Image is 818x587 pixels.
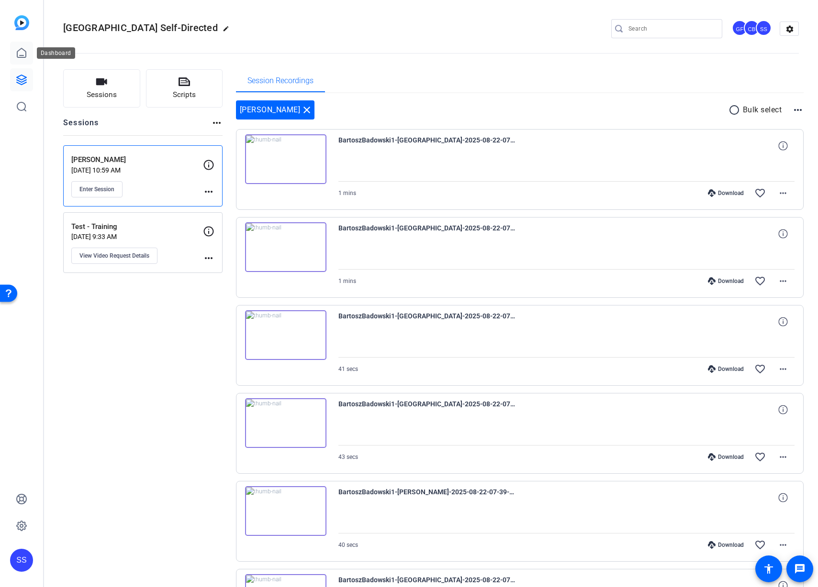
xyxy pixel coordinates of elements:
span: Session Recordings [247,77,314,85]
mat-icon: more_horiz [211,117,223,129]
span: BartoszBadowski1-[GEOGRAPHIC_DATA]-2025-08-22-07-49-58-510-0 [338,134,515,157]
mat-icon: favorite_border [754,275,766,287]
div: [PERSON_NAME] [236,100,315,120]
div: Download [703,453,749,461]
mat-icon: more_horiz [777,275,789,287]
h2: Sessions [63,117,99,135]
img: blue-gradient.svg [14,15,29,30]
p: [DATE] 10:59 AM [71,166,203,174]
mat-icon: more_horiz [777,363,789,375]
mat-icon: favorite_border [754,451,766,463]
ngx-avatar: Gavin Feller [732,20,749,37]
div: SS [10,549,33,572]
p: [DATE] 9:33 AM [71,233,203,240]
div: Download [703,277,749,285]
mat-icon: more_horiz [203,186,214,197]
span: Enter Session [79,185,114,193]
mat-icon: more_horiz [777,187,789,199]
span: 41 secs [338,366,358,372]
span: 1 mins [338,190,356,196]
div: CB [744,20,760,36]
span: BartoszBadowski1-[PERSON_NAME]-2025-08-22-07-39-59-727-0 [338,486,515,509]
mat-icon: message [794,563,806,575]
mat-icon: radio_button_unchecked [728,104,743,116]
mat-icon: favorite_border [754,187,766,199]
button: View Video Request Details [71,248,157,264]
button: Sessions [63,69,140,108]
img: thumb-nail [245,486,326,536]
div: Download [703,365,749,373]
span: BartoszBadowski1-[GEOGRAPHIC_DATA]-2025-08-22-07-43-56-046-0 [338,310,515,333]
div: SS [756,20,772,36]
mat-icon: more_horiz [203,252,214,264]
img: thumb-nail [245,310,326,360]
mat-icon: close [301,104,313,116]
span: 43 secs [338,454,358,460]
mat-icon: favorite_border [754,539,766,551]
mat-icon: favorite_border [754,363,766,375]
span: BartoszBadowski1-[GEOGRAPHIC_DATA]-2025-08-22-07-42-18-726-0 [338,398,515,421]
ngx-avatar: Sam Suzuki [756,20,773,37]
p: Test - Training [71,221,203,232]
ngx-avatar: Corey Blake [744,20,761,37]
p: [PERSON_NAME] [71,154,203,165]
span: BartoszBadowski1-[GEOGRAPHIC_DATA]-2025-08-22-07-47-33-694-0 [338,222,515,245]
div: Download [703,541,749,549]
div: Dashboard [37,47,75,59]
mat-icon: edit [223,25,234,37]
mat-icon: more_horiz [792,104,804,116]
span: Scripts [173,89,196,100]
mat-icon: settings [780,22,799,36]
span: [GEOGRAPHIC_DATA] Self-Directed [63,22,218,33]
mat-icon: accessibility [763,563,774,575]
img: thumb-nail [245,134,326,184]
mat-icon: more_horiz [777,451,789,463]
img: thumb-nail [245,222,326,272]
div: GF [732,20,748,36]
img: thumb-nail [245,398,326,448]
span: View Video Request Details [79,252,149,260]
p: Bulk select [743,104,782,116]
mat-icon: more_horiz [777,539,789,551]
button: Enter Session [71,181,123,197]
input: Search [628,23,715,34]
button: Scripts [146,69,223,108]
span: 1 mins [338,278,356,284]
span: 40 secs [338,542,358,548]
div: Download [703,189,749,197]
span: Sessions [87,89,117,100]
